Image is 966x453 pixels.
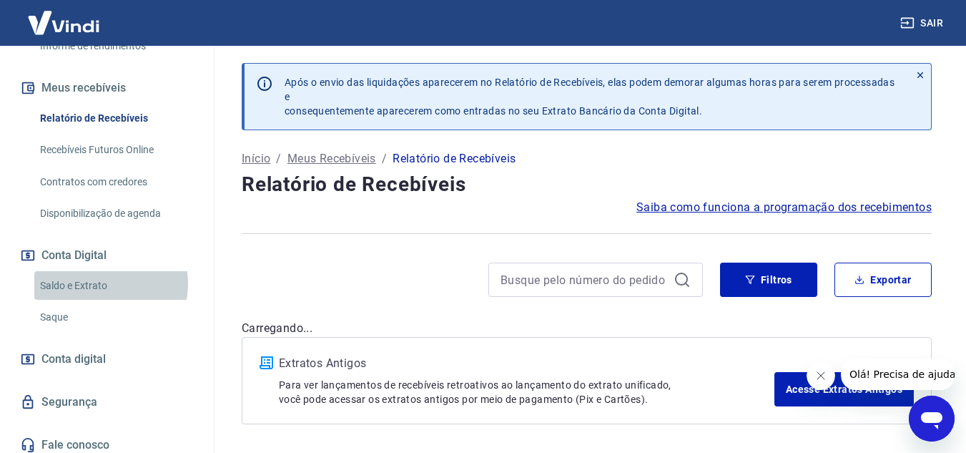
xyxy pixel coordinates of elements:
span: Conta digital [41,349,106,369]
p: Para ver lançamentos de recebíveis retroativos ao lançamento do extrato unificado, você pode aces... [279,378,774,406]
a: Contratos com credores [34,167,197,197]
a: Meus Recebíveis [287,150,376,167]
a: Conta digital [17,344,197,375]
button: Sair [897,10,949,36]
button: Meus recebíveis [17,72,197,104]
a: Saldo e Extrato [34,271,197,301]
button: Conta Digital [17,240,197,271]
iframe: Fechar mensagem [807,361,835,390]
a: Início [242,150,270,167]
p: Extratos Antigos [279,355,774,372]
img: ícone [260,356,273,369]
p: / [276,150,281,167]
a: Saque [34,303,197,332]
h4: Relatório de Recebíveis [242,170,932,199]
input: Busque pelo número do pedido [501,269,668,291]
a: Segurança [17,386,197,418]
button: Exportar [834,263,932,297]
a: Recebíveis Futuros Online [34,135,197,165]
button: Filtros [720,263,817,297]
a: Acesse Extratos Antigos [774,372,914,406]
a: Informe de rendimentos [34,31,197,61]
img: Vindi [17,1,110,44]
iframe: Mensagem da empresa [841,359,955,390]
p: / [382,150,387,167]
p: Após o envio das liquidações aparecerem no Relatório de Recebíveis, elas podem demorar algumas ho... [285,75,898,118]
p: Carregando... [242,320,932,337]
p: Relatório de Recebíveis [393,150,516,167]
a: Saiba como funciona a programação dos recebimentos [636,199,932,216]
iframe: Botão para abrir a janela de mensagens [909,396,955,442]
span: Olá! Precisa de ajuda? [9,10,120,21]
a: Relatório de Recebíveis [34,104,197,133]
a: Disponibilização de agenda [34,199,197,228]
